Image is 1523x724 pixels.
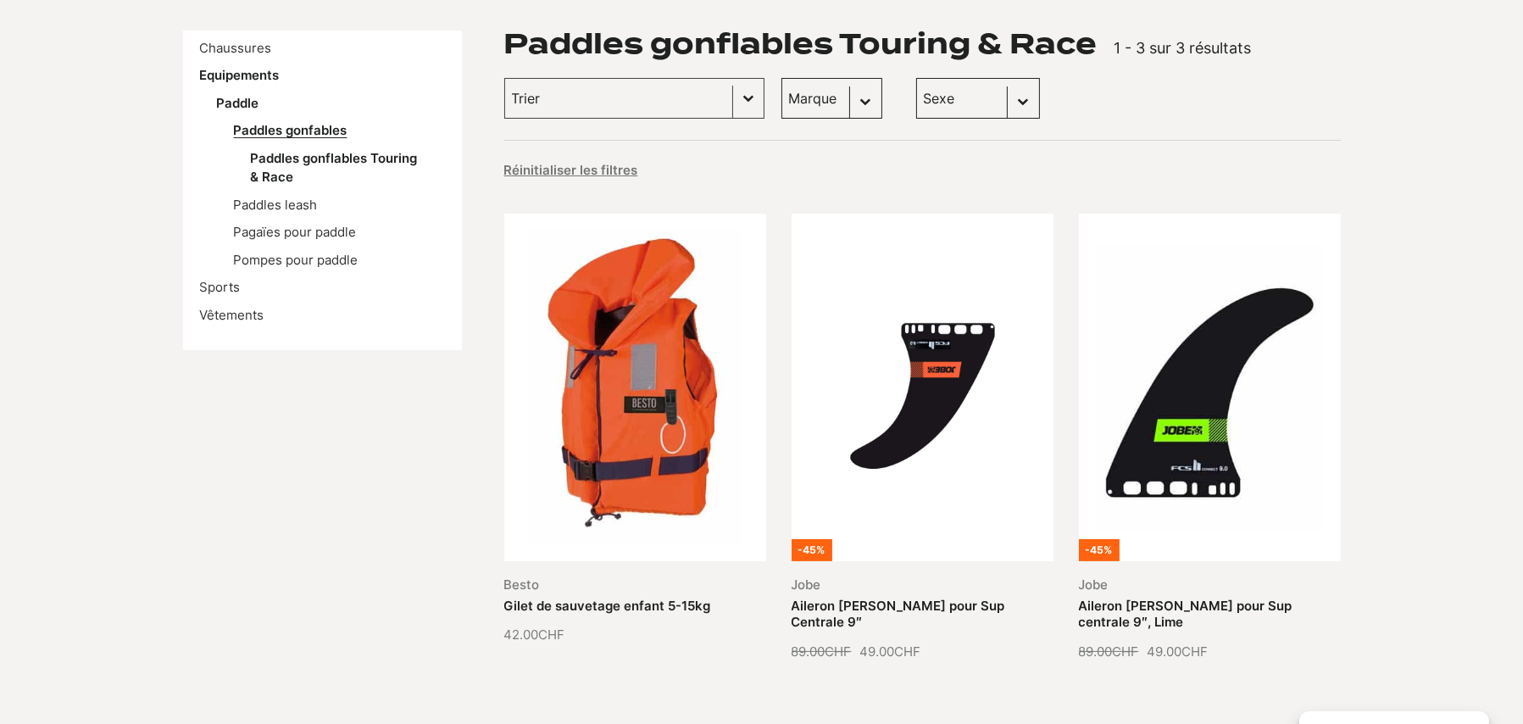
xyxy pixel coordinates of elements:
h1: Paddles gonflables Touring & Race [504,31,1098,58]
span: 1 - 3 sur 3 résultats [1114,39,1252,57]
a: Chaussures [200,40,272,56]
a: Vêtements [200,307,264,323]
button: Réinitialiser les filtres [504,162,638,179]
a: Pompes pour paddle [234,252,359,268]
a: Sports [200,279,241,295]
input: Trier [512,87,725,109]
a: Aileron [PERSON_NAME] pour Sup centrale 9″, Lime [1079,598,1292,631]
a: Aileron [PERSON_NAME] pour Sup Centrale 9″ [792,598,1005,631]
a: Gilet de sauvetage enfant 5-15kg [504,598,711,614]
button: Basculer la liste [733,79,764,118]
a: Paddles leash [234,197,318,213]
a: Paddles gonfables [234,122,347,138]
a: Paddles gonflables Touring & Race [251,150,418,186]
a: Paddle [217,95,259,111]
a: Equipements [200,67,280,83]
a: Pagaïes pour paddle [234,224,357,240]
